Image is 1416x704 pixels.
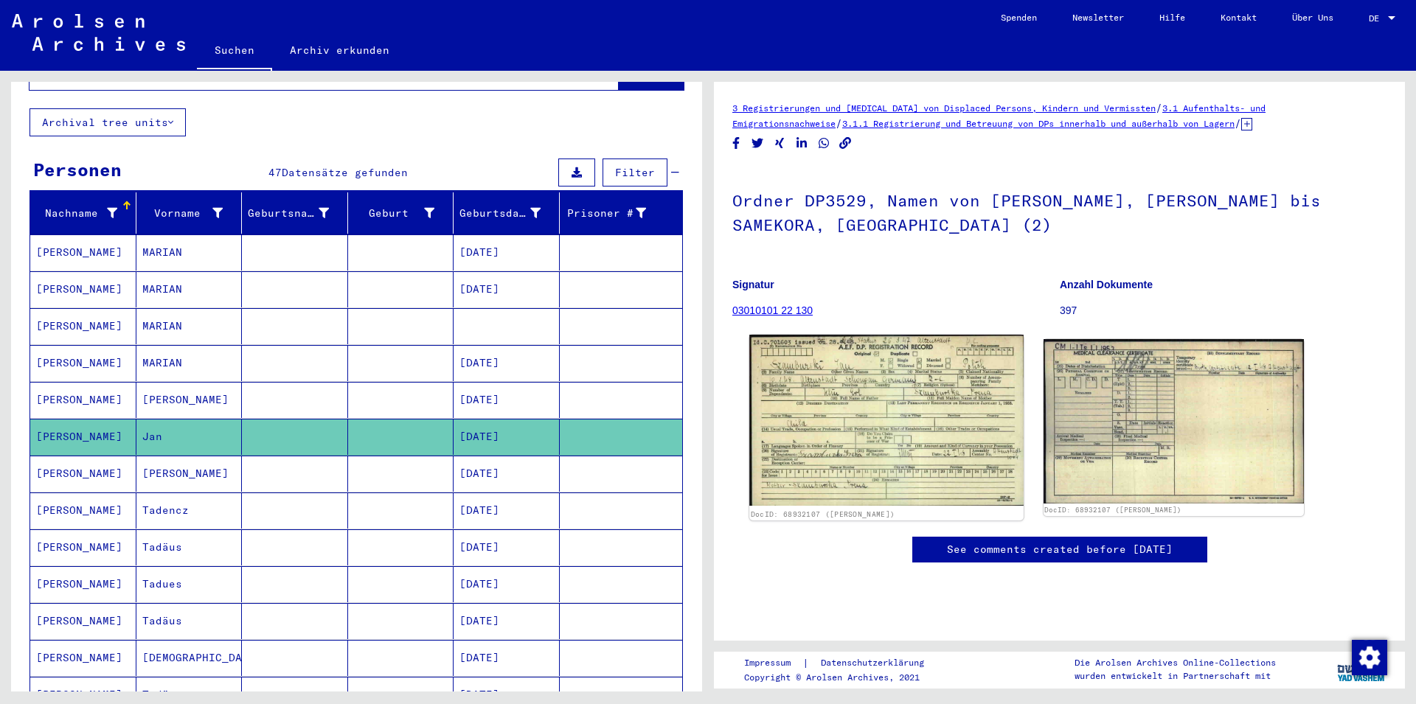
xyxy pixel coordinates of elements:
[566,206,647,221] div: Prisoner #
[36,206,117,221] div: Nachname
[615,166,655,179] span: Filter
[30,308,136,344] mat-cell: [PERSON_NAME]
[459,206,541,221] div: Geburtsdatum
[30,529,136,565] mat-cell: [PERSON_NAME]
[772,134,788,153] button: Share on Xing
[744,655,802,671] a: Impressum
[454,492,560,529] mat-cell: [DATE]
[454,529,560,565] mat-cell: [DATE]
[454,566,560,602] mat-cell: [DATE]
[248,206,329,221] div: Geburtsname
[732,279,774,290] b: Signatur
[136,529,243,565] mat-cell: Tadäus
[197,32,272,71] a: Suchen
[136,492,243,529] mat-cell: Tadencz
[142,206,223,221] div: Vorname
[744,655,942,671] div: |
[30,566,136,602] mat-cell: [PERSON_NAME]
[30,271,136,307] mat-cell: [PERSON_NAME]
[136,419,243,455] mat-cell: Jan
[749,335,1023,506] img: 001.jpg
[744,671,942,684] p: Copyright © Arolsen Archives, 2021
[732,102,1156,114] a: 3 Registrierungen und [MEDICAL_DATA] von Displaced Persons, Kindern und Vermissten
[454,345,560,381] mat-cell: [DATE]
[30,492,136,529] mat-cell: [PERSON_NAME]
[136,192,243,234] mat-header-cell: Vorname
[136,603,243,639] mat-cell: Tadäus
[30,345,136,381] mat-cell: [PERSON_NAME]
[30,603,136,639] mat-cell: [PERSON_NAME]
[816,134,832,153] button: Share on WhatsApp
[732,167,1386,256] h1: Ordner DP3529, Namen von [PERSON_NAME], [PERSON_NAME] bis SAMEKORA, [GEOGRAPHIC_DATA] (2)
[30,419,136,455] mat-cell: [PERSON_NAME]
[566,201,665,225] div: Prisoner #
[136,271,243,307] mat-cell: MARIAN
[454,271,560,307] mat-cell: [DATE]
[454,456,560,492] mat-cell: [DATE]
[454,192,560,234] mat-header-cell: Geburtsdatum
[794,134,810,153] button: Share on LinkedIn
[454,603,560,639] mat-cell: [DATE]
[30,456,136,492] mat-cell: [PERSON_NAME]
[36,201,136,225] div: Nachname
[1044,506,1181,514] a: DocID: 68932107 ([PERSON_NAME])
[1369,13,1385,24] span: DE
[750,134,766,153] button: Share on Twitter
[809,655,942,671] a: Datenschutzerklärung
[1075,669,1276,683] p: wurden entwickelt in Partnerschaft mit
[1075,656,1276,669] p: Die Arolsen Archives Online-Collections
[354,206,435,221] div: Geburt‏
[454,382,560,418] mat-cell: [DATE]
[947,542,1173,557] a: See comments created before [DATE]
[30,192,136,234] mat-header-cell: Nachname
[272,32,407,68] a: Archiv erkunden
[136,345,243,381] mat-cell: MARIAN
[751,509,895,518] a: DocID: 68932107 ([PERSON_NAME])
[836,116,842,130] span: /
[454,640,560,676] mat-cell: [DATE]
[1156,101,1162,114] span: /
[560,192,683,234] mat-header-cell: Prisoner #
[268,166,282,179] span: 47
[12,14,185,51] img: Arolsen_neg.svg
[838,134,853,153] button: Copy link
[242,192,348,234] mat-header-cell: Geburtsname
[732,304,813,316] a: 03010101 22 130
[136,234,243,271] mat-cell: MARIAN
[136,640,243,676] mat-cell: [DEMOGRAPHIC_DATA]
[29,108,186,136] button: Archival tree units
[136,308,243,344] mat-cell: MARIAN
[1060,303,1386,318] p: 397
[603,158,667,187] button: Filter
[136,382,243,418] mat-cell: [PERSON_NAME]
[354,201,454,225] div: Geburt‏
[454,419,560,455] mat-cell: [DATE]
[842,118,1235,129] a: 3.1.1 Registrierung und Betreuung von DPs innerhalb und außerhalb von Lagern
[142,201,242,225] div: Vorname
[348,192,454,234] mat-header-cell: Geburt‏
[30,640,136,676] mat-cell: [PERSON_NAME]
[136,566,243,602] mat-cell: Tadues
[30,234,136,271] mat-cell: [PERSON_NAME]
[248,201,347,225] div: Geburtsname
[454,234,560,271] mat-cell: [DATE]
[30,382,136,418] mat-cell: [PERSON_NAME]
[459,201,559,225] div: Geburtsdatum
[1060,279,1153,290] b: Anzahl Dokumente
[1334,651,1389,688] img: yv_logo.png
[1235,116,1241,130] span: /
[282,166,408,179] span: Datensätze gefunden
[33,156,122,183] div: Personen
[1044,339,1305,503] img: 002.jpg
[729,134,744,153] button: Share on Facebook
[136,456,243,492] mat-cell: [PERSON_NAME]
[1352,640,1387,675] img: Zustimmung ändern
